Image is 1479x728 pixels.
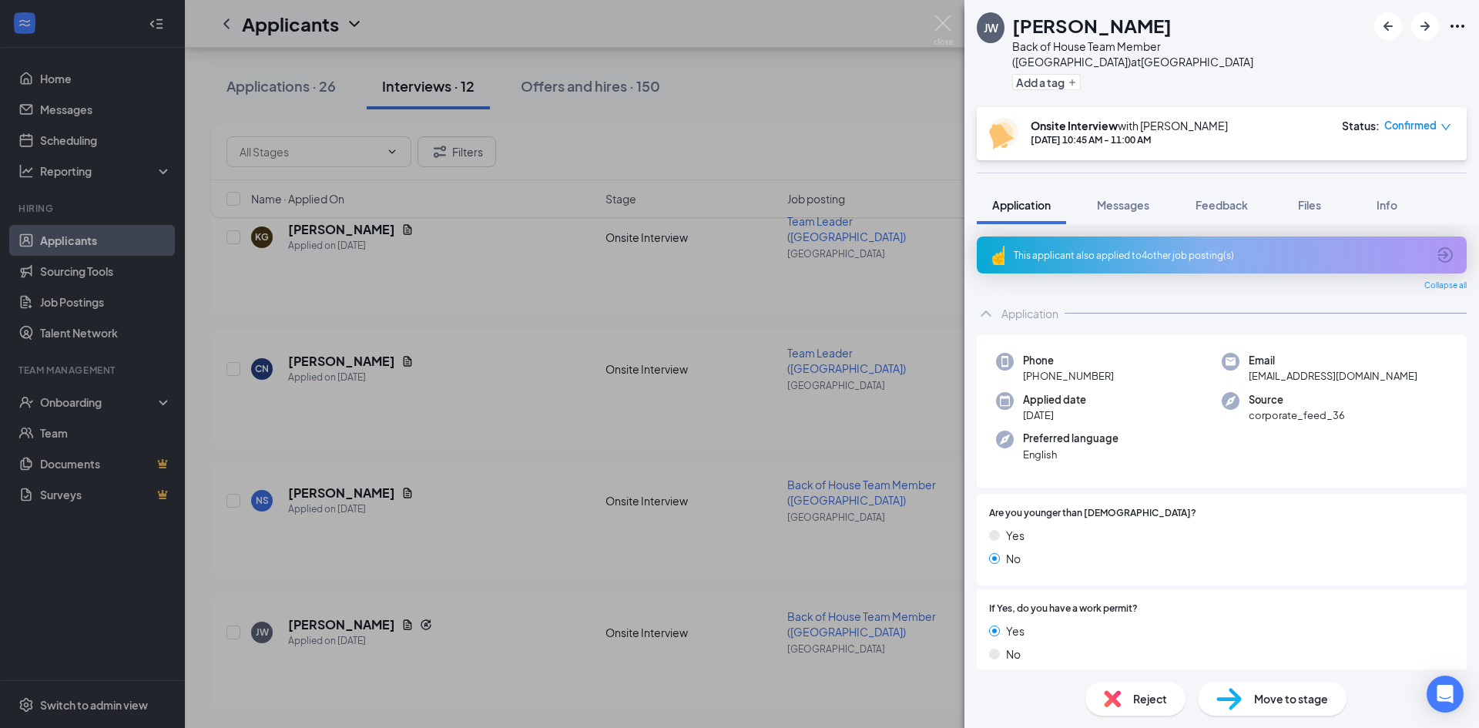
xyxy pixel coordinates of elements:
span: Preferred language [1023,431,1118,446]
svg: ArrowCircle [1436,246,1454,264]
div: with [PERSON_NAME] [1031,118,1228,133]
div: Back of House Team Member ([GEOGRAPHIC_DATA]) at [GEOGRAPHIC_DATA] [1012,39,1367,69]
span: Collapse all [1424,280,1467,292]
span: Info [1377,198,1397,212]
div: Status : [1342,118,1380,133]
span: Applied date [1023,392,1086,408]
span: Source [1249,392,1345,408]
b: Onsite Interview [1031,119,1118,133]
span: Phone [1023,353,1114,368]
span: down [1440,122,1451,133]
span: Files [1298,198,1321,212]
span: If Yes, do you have a work permit? [989,602,1138,616]
button: ArrowLeftNew [1374,12,1402,40]
span: [DATE] [1023,408,1086,423]
svg: ChevronUp [977,304,995,323]
span: Messages [1097,198,1149,212]
span: English [1023,447,1118,462]
span: Are you younger than [DEMOGRAPHIC_DATA]? [989,506,1196,521]
span: Confirmed [1384,118,1437,133]
button: PlusAdd a tag [1012,74,1081,90]
div: This applicant also applied to 4 other job posting(s) [1014,249,1427,262]
svg: ArrowRight [1416,17,1434,35]
div: JW [984,20,998,35]
button: ArrowRight [1411,12,1439,40]
div: Open Intercom Messenger [1427,676,1464,713]
span: No [1006,646,1021,663]
h1: [PERSON_NAME] [1012,12,1172,39]
span: corporate_feed_36 [1249,408,1345,423]
svg: Plus [1068,78,1077,87]
span: [PHONE_NUMBER] [1023,368,1114,384]
svg: ArrowLeftNew [1379,17,1397,35]
svg: Ellipses [1448,17,1467,35]
span: Yes [1006,527,1025,544]
span: Application [992,198,1051,212]
span: Move to stage [1254,690,1328,707]
span: Reject [1133,690,1167,707]
span: Feedback [1196,198,1248,212]
div: Application [1001,306,1058,321]
span: Yes [1006,622,1025,639]
span: No [1006,550,1021,567]
div: [DATE] 10:45 AM - 11:00 AM [1031,133,1228,146]
span: [EMAIL_ADDRESS][DOMAIN_NAME] [1249,368,1417,384]
span: Email [1249,353,1417,368]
